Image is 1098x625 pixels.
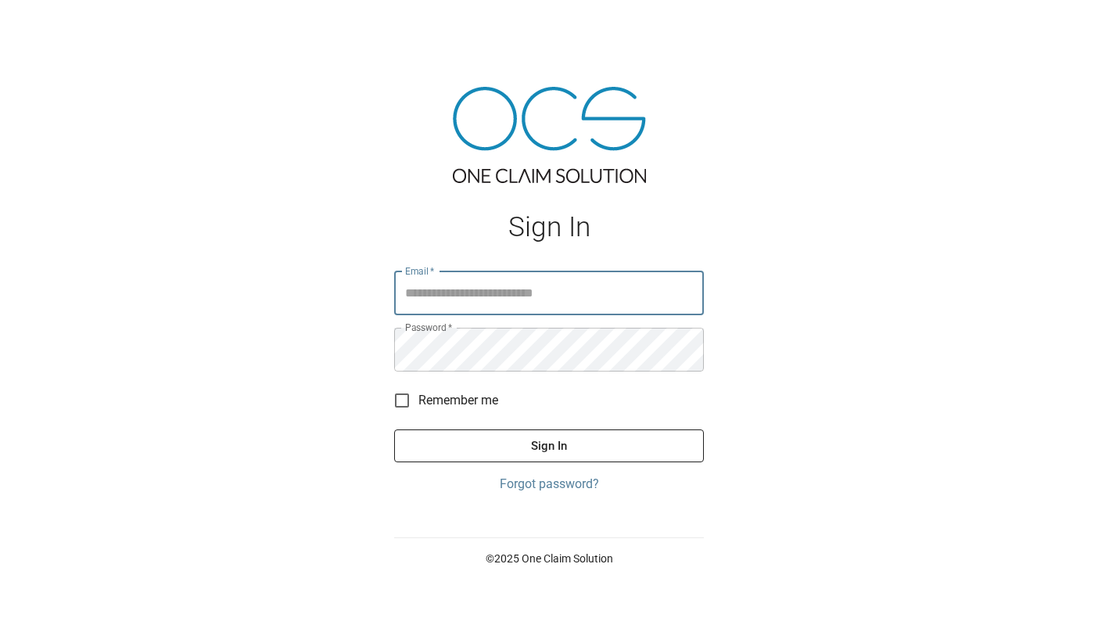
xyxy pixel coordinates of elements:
a: Forgot password? [394,475,704,494]
label: Password [405,321,452,334]
button: Sign In [394,429,704,462]
label: Email [405,264,435,278]
p: © 2025 One Claim Solution [394,551,704,566]
img: ocs-logo-tra.png [453,87,646,183]
h1: Sign In [394,211,704,243]
img: ocs-logo-white-transparent.png [19,9,81,41]
span: Remember me [418,391,498,410]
